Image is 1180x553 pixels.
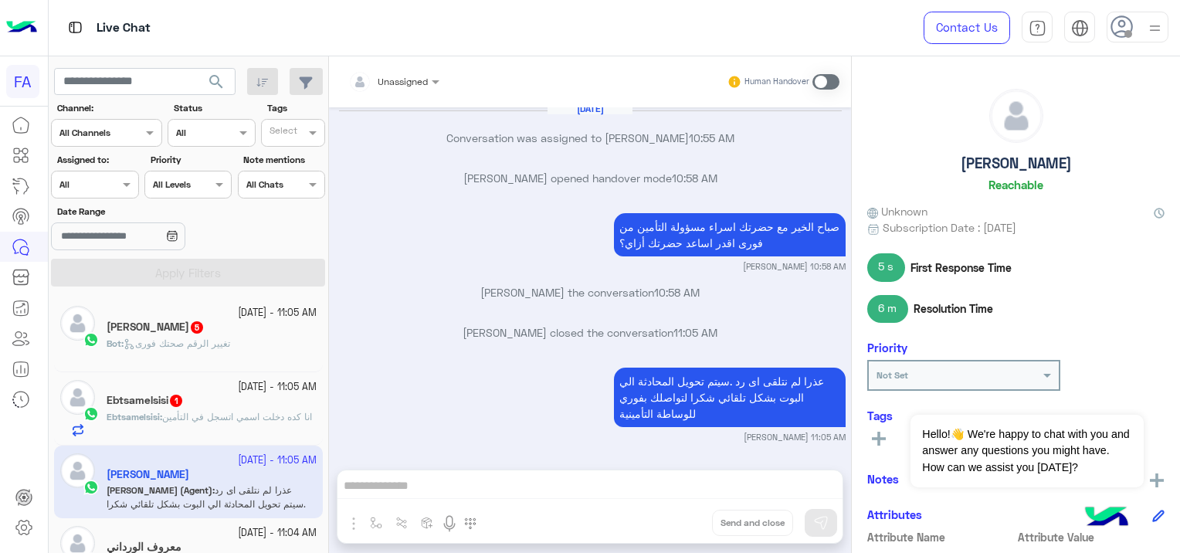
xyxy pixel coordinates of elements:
[57,205,230,219] label: Date Range
[335,284,846,300] p: [PERSON_NAME] the conversation
[961,154,1072,172] h5: [PERSON_NAME]
[1018,529,1165,545] span: Attribute Value
[990,90,1043,142] img: defaultAdmin.png
[867,529,1015,545] span: Attribute Name
[744,76,809,88] small: Human Handover
[867,507,922,521] h6: Attributes
[238,380,317,395] small: [DATE] - 11:05 AM
[51,259,325,287] button: Apply Filters
[335,324,846,341] p: [PERSON_NAME] closed the conversation
[107,321,205,334] h5: محمد
[867,472,899,486] h6: Notes
[914,300,993,317] span: Resolution Time
[151,153,230,167] label: Priority
[66,18,85,37] img: tab
[174,101,253,115] label: Status
[57,153,137,167] label: Assigned to:
[867,253,905,281] span: 5 s
[60,380,95,415] img: defaultAdmin.png
[883,219,1016,236] span: Subscription Date : [DATE]
[673,326,717,339] span: 11:05 AM
[6,65,39,98] div: FA
[60,306,95,341] img: defaultAdmin.png
[614,213,846,256] p: 25/9/2025, 10:58 AM
[614,368,846,427] p: 25/9/2025, 11:05 AM
[689,131,734,144] span: 10:55 AM
[97,18,151,39] p: Live Chat
[548,103,632,114] h6: [DATE]
[191,321,203,334] span: 5
[107,411,160,422] span: Ebtsamelsisi
[57,101,161,115] label: Channel:
[207,73,225,91] span: search
[6,12,37,44] img: Logo
[198,68,236,101] button: search
[924,12,1010,44] a: Contact Us
[170,395,182,407] span: 1
[743,260,846,273] small: [PERSON_NAME] 10:58 AM
[335,170,846,186] p: [PERSON_NAME] opened handover mode
[654,286,700,299] span: 10:58 AM
[238,306,317,321] small: [DATE] - 11:05 AM
[378,76,428,87] span: Unassigned
[238,526,317,541] small: [DATE] - 11:04 AM
[1080,491,1134,545] img: hulul-logo.png
[1071,19,1089,37] img: tab
[867,295,908,323] span: 6 m
[124,338,230,349] span: تغيير الرقم صحتك فورى
[910,260,1012,276] span: First Response Time
[335,130,846,146] p: Conversation was assigned to [PERSON_NAME]
[910,415,1143,487] span: Hello!👋 We're happy to chat with you and answer any questions you might have. How can we assist y...
[988,178,1043,192] h6: Reachable
[107,338,121,349] span: Bot
[83,406,99,422] img: WhatsApp
[867,341,907,355] h6: Priority
[267,124,297,141] div: Select
[712,510,793,536] button: Send and close
[744,431,846,443] small: [PERSON_NAME] 11:05 AM
[107,411,162,422] b: :
[867,409,1165,422] h6: Tags
[1150,473,1164,487] img: add
[672,171,717,185] span: 10:58 AM
[267,101,324,115] label: Tags
[107,394,184,407] h5: Ebtsamelsisi
[162,411,312,422] span: انا كده دخلت اسمي اتسجل في التأمين
[107,338,124,349] b: :
[83,332,99,348] img: WhatsApp
[1022,12,1053,44] a: tab
[1029,19,1046,37] img: tab
[867,203,927,219] span: Unknown
[1145,19,1165,38] img: profile
[243,153,323,167] label: Note mentions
